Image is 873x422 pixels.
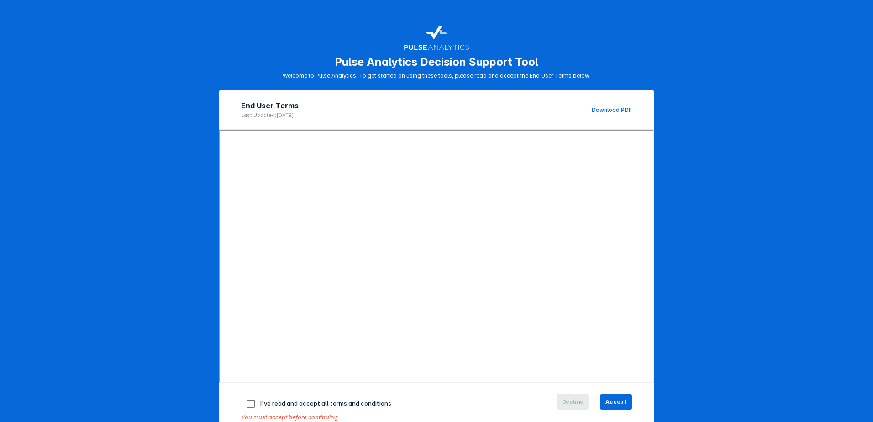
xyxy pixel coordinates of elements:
p: Welcome to Pulse Analytics. To get started on using these tools, please read and accept the End U... [283,72,591,79]
img: pulse-logo-user-terms.svg [404,22,469,52]
h2: End User Terms [241,101,299,110]
span: Accept [605,398,626,406]
a: Download PDF [592,106,632,113]
span: Decline [562,398,584,406]
div: You must accept before continuing [241,413,502,421]
button: Accept [600,394,632,410]
button: Decline [557,394,589,410]
h1: Pulse Analytics Decision Support Tool [335,55,538,69]
p: Last Updated: [DATE] [241,112,299,118]
span: I've read and accept all terms and conditions [260,400,391,407]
